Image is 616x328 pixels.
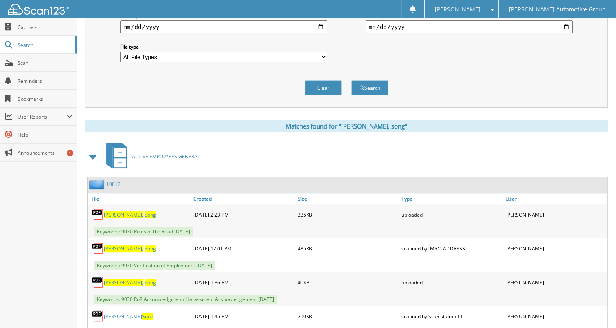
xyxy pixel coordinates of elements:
[101,140,200,173] a: ACTIVE EMPLOYEES GENERAL
[88,193,191,204] a: File
[296,274,399,290] div: 40KB
[296,240,399,257] div: 485KB
[145,211,156,218] span: Song
[89,179,106,189] img: folder2.png
[191,240,295,257] div: [DATE] 12:01 PM
[18,60,72,66] span: Scan
[191,274,295,290] div: [DATE] 1:36 PM
[504,274,607,290] div: [PERSON_NAME]
[104,245,143,252] span: [PERSON_NAME],
[504,240,607,257] div: [PERSON_NAME]
[296,193,399,204] a: Size
[509,7,606,12] span: [PERSON_NAME] Automotive Group
[575,289,616,328] iframe: Chat Widget
[399,308,503,324] div: scanned by Scan station 11
[18,95,72,102] span: Bookmarks
[18,42,71,49] span: Search
[92,310,104,322] img: PDF.png
[18,149,72,156] span: Announcements
[106,181,121,188] a: 10812
[18,131,72,138] span: Help
[104,313,153,320] a: [PERSON_NAME]Song
[18,24,72,31] span: Cabinets
[145,245,156,252] span: Song
[399,274,503,290] div: uploaded
[191,206,295,223] div: [DATE] 2:23 PM
[8,4,69,15] img: scan123-logo-white.svg
[92,208,104,221] img: PDF.png
[132,153,200,160] span: ACTIVE EMPLOYEES GENERAL
[94,227,193,236] span: Keywords: 9030 Rules of the Road [DATE]
[399,240,503,257] div: scanned by [MAC_ADDRESS]
[399,193,503,204] a: Type
[104,279,143,286] span: [PERSON_NAME],
[296,206,399,223] div: 335KB
[142,313,153,320] span: Song
[504,206,607,223] div: [PERSON_NAME]
[399,206,503,223] div: uploaded
[366,20,573,33] input: end
[120,43,327,50] label: File type
[94,295,277,304] span: Keywords: 9030 RoR Acknowledgment/ Harassment Acknowledgement [DATE]
[92,276,104,288] img: PDF.png
[504,193,607,204] a: User
[191,308,295,324] div: [DATE] 1:45 PM
[305,80,342,95] button: Clear
[351,80,388,95] button: Search
[104,211,143,218] span: [PERSON_NAME],
[94,261,215,270] span: Keywords: 9030 Verification of Employment [DATE]
[85,120,608,132] div: Matches found for "[PERSON_NAME], song"
[67,150,73,156] div: 1
[18,113,67,120] span: User Reports
[104,279,156,286] a: [PERSON_NAME], Song
[504,308,607,324] div: [PERSON_NAME]
[92,242,104,255] img: PDF.png
[104,211,156,218] a: [PERSON_NAME], Song
[435,7,480,12] span: [PERSON_NAME]
[18,78,72,84] span: Reminders
[104,245,156,252] a: [PERSON_NAME], Song
[191,193,295,204] a: Created
[296,308,399,324] div: 210KB
[145,279,156,286] span: Song
[120,20,327,33] input: start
